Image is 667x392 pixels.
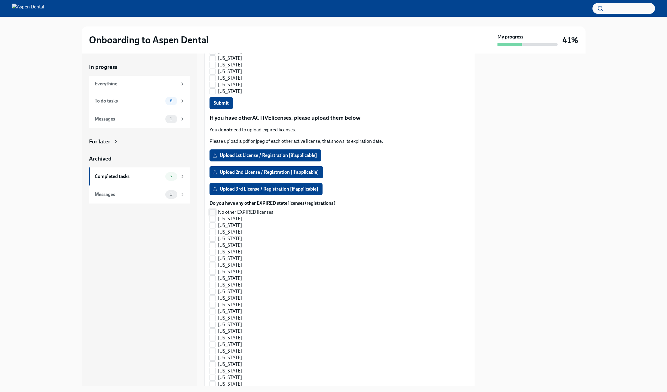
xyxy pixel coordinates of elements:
div: Everything [95,81,177,87]
span: Submit [214,100,229,106]
span: [US_STATE] [218,216,242,222]
a: Completed tasks7 [89,167,190,185]
span: [US_STATE] [218,288,242,295]
span: 0 [166,192,176,197]
span: [US_STATE] [218,81,242,88]
label: Upload 1st License / Registration [if applicable] [210,149,321,161]
a: In progress [89,63,190,71]
span: [US_STATE] [218,308,242,315]
span: [US_STATE] [218,68,242,75]
span: 1 [167,117,176,121]
a: Archived [89,155,190,163]
span: [US_STATE] [218,242,242,249]
span: [US_STATE] [218,368,242,374]
span: [US_STATE] [218,222,242,229]
span: [US_STATE] [218,249,242,255]
div: To do tasks [95,98,163,104]
div: Completed tasks [95,173,163,180]
span: Upload 2nd License / Registration [if applicable] [214,169,319,175]
a: Everything [89,76,190,92]
span: [US_STATE] [218,354,242,361]
span: [US_STATE] [218,55,242,62]
p: Please upload a pdf or jpeg of each other active license, that shows its expiration date. [210,138,470,145]
span: [US_STATE] [218,262,242,268]
span: [US_STATE] [218,321,242,328]
span: [US_STATE] [218,275,242,282]
strong: ACTIVE [252,114,271,121]
span: [US_STATE] [218,75,242,81]
span: [US_STATE] [218,255,242,262]
span: [US_STATE] [218,374,242,381]
strong: not [224,127,231,133]
span: [US_STATE] [218,335,242,341]
p: If you have other licenses, please upload them below [210,114,470,122]
span: [US_STATE] [218,229,242,235]
p: You do need to upload expired licenses. [210,127,470,133]
span: 6 [166,99,176,103]
button: Submit [210,97,233,109]
span: Upload 3rd License / Registration [if applicable] [214,186,318,192]
h2: Onboarding to Aspen Dental [89,34,209,46]
label: Upload 3rd License / Registration [if applicable] [210,183,323,195]
span: [US_STATE] [218,268,242,275]
a: For later [89,138,190,145]
div: Messages [95,116,163,122]
span: [US_STATE] [218,328,242,335]
span: [US_STATE] [218,62,242,68]
h3: 41% [562,35,578,45]
a: Messages0 [89,185,190,204]
span: [US_STATE] [218,361,242,368]
span: [US_STATE] [218,235,242,242]
div: For later [89,138,110,145]
span: [US_STATE] [218,381,242,387]
span: [US_STATE] [218,295,242,302]
div: Messages [95,191,163,198]
a: Messages1 [89,110,190,128]
span: [US_STATE] [218,315,242,321]
span: [US_STATE] [218,88,242,95]
label: Upload 2nd License / Registration [if applicable] [210,166,323,178]
span: No other EXPIRED licenses [218,209,273,216]
span: [US_STATE] [218,302,242,308]
strong: My progress [497,34,523,40]
label: Do you have any other EXPIRED state licenses/registrations? [210,200,335,207]
span: [US_STATE] [218,282,242,288]
span: [US_STATE] [218,341,242,348]
img: Aspen Dental [12,4,44,13]
span: [US_STATE] [218,348,242,354]
span: Upload 1st License / Registration [if applicable] [214,152,317,158]
a: To do tasks6 [89,92,190,110]
span: 7 [167,174,176,179]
